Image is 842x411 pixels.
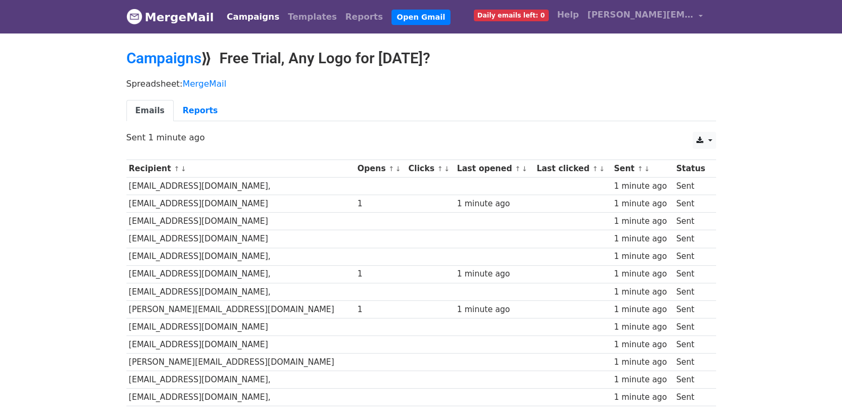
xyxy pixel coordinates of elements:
[126,318,355,335] td: [EMAIL_ADDRESS][DOMAIN_NAME]
[457,268,531,280] div: 1 minute ago
[126,265,355,283] td: [EMAIL_ADDRESS][DOMAIN_NAME],
[674,213,710,230] td: Sent
[614,250,671,263] div: 1 minute ago
[126,213,355,230] td: [EMAIL_ADDRESS][DOMAIN_NAME]
[126,230,355,248] td: [EMAIL_ADDRESS][DOMAIN_NAME]
[674,371,710,389] td: Sent
[126,49,201,67] a: Campaigns
[674,336,710,354] td: Sent
[515,165,521,173] a: ↑
[126,78,716,89] p: Spreadsheet:
[611,160,674,178] th: Sent
[534,160,611,178] th: Last clicked
[444,165,450,173] a: ↓
[614,356,671,368] div: 1 minute ago
[126,371,355,389] td: [EMAIL_ADDRESS][DOMAIN_NAME],
[614,233,671,245] div: 1 minute ago
[126,248,355,265] td: [EMAIL_ADDRESS][DOMAIN_NAME],
[126,300,355,318] td: [PERSON_NAME][EMAIL_ADDRESS][DOMAIN_NAME]
[457,198,531,210] div: 1 minute ago
[614,391,671,404] div: 1 minute ago
[174,165,180,173] a: ↑
[126,336,355,354] td: [EMAIL_ADDRESS][DOMAIN_NAME]
[126,283,355,300] td: [EMAIL_ADDRESS][DOMAIN_NAME],
[637,165,643,173] a: ↑
[470,4,553,26] a: Daily emails left: 0
[674,230,710,248] td: Sent
[522,165,528,173] a: ↓
[126,6,214,28] a: MergeMail
[181,165,186,173] a: ↓
[674,265,710,283] td: Sent
[183,79,226,89] a: MergeMail
[614,268,671,280] div: 1 minute ago
[674,283,710,300] td: Sent
[553,4,583,26] a: Help
[126,160,355,178] th: Recipient
[388,165,394,173] a: ↑
[614,198,671,210] div: 1 minute ago
[126,100,174,122] a: Emails
[126,195,355,213] td: [EMAIL_ADDRESS][DOMAIN_NAME]
[341,6,387,28] a: Reports
[614,321,671,333] div: 1 minute ago
[355,160,406,178] th: Opens
[614,180,671,192] div: 1 minute ago
[674,160,710,178] th: Status
[674,195,710,213] td: Sent
[126,354,355,371] td: [PERSON_NAME][EMAIL_ADDRESS][DOMAIN_NAME]
[358,268,403,280] div: 1
[614,339,671,351] div: 1 minute ago
[392,10,450,25] a: Open Gmail
[674,354,710,371] td: Sent
[358,198,403,210] div: 1
[644,165,650,173] a: ↓
[614,304,671,316] div: 1 minute ago
[437,165,443,173] a: ↑
[614,215,671,228] div: 1 minute ago
[126,389,355,406] td: [EMAIL_ADDRESS][DOMAIN_NAME],
[126,49,716,68] h2: ⟫ Free Trial, Any Logo for [DATE]?
[674,248,710,265] td: Sent
[599,165,605,173] a: ↓
[223,6,284,28] a: Campaigns
[674,300,710,318] td: Sent
[474,10,549,21] span: Daily emails left: 0
[457,304,531,316] div: 1 minute ago
[126,178,355,195] td: [EMAIL_ADDRESS][DOMAIN_NAME],
[592,165,598,173] a: ↑
[614,286,671,298] div: 1 minute ago
[284,6,341,28] a: Templates
[674,389,710,406] td: Sent
[674,318,710,335] td: Sent
[126,9,142,24] img: MergeMail logo
[583,4,708,29] a: [PERSON_NAME][EMAIL_ADDRESS][DOMAIN_NAME]
[406,160,454,178] th: Clicks
[358,304,403,316] div: 1
[174,100,227,122] a: Reports
[126,132,716,143] p: Sent 1 minute ago
[674,178,710,195] td: Sent
[395,165,401,173] a: ↓
[454,160,534,178] th: Last opened
[588,9,694,21] span: [PERSON_NAME][EMAIL_ADDRESS][DOMAIN_NAME]
[614,374,671,386] div: 1 minute ago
